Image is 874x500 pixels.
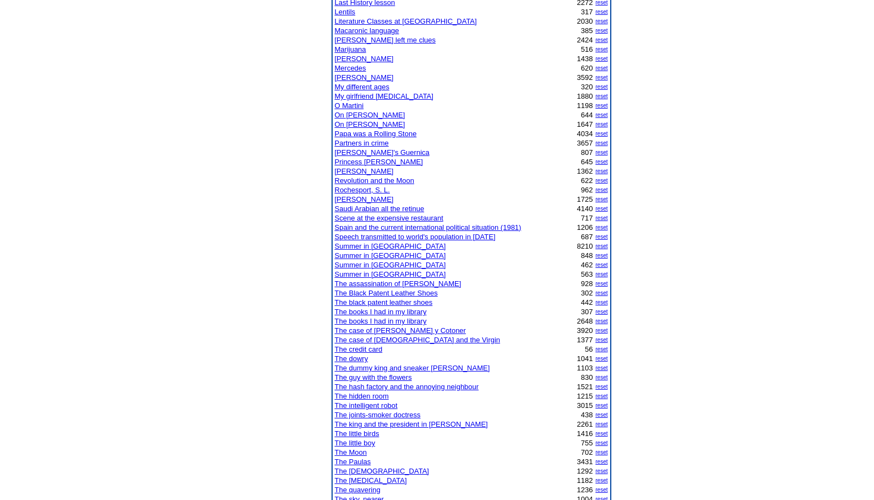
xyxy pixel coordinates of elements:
font: 320 [581,83,593,91]
a: reset [595,196,607,202]
a: reset [595,121,607,127]
font: 4140 [577,205,593,213]
a: The king and the president in [PERSON_NAME] [335,420,488,428]
font: 1362 [577,167,593,175]
a: O Martini [335,101,364,110]
font: 563 [581,270,593,278]
a: Papa was a Rolling Stone [335,130,417,138]
a: Mercedes [335,64,366,72]
a: On [PERSON_NAME] [335,111,405,119]
a: [PERSON_NAME] [335,195,394,203]
a: reset [595,393,607,399]
a: [PERSON_NAME] [335,73,394,82]
a: [PERSON_NAME] left me clues [335,36,436,44]
font: 2261 [577,420,593,428]
a: Partners in crime [335,139,389,147]
a: reset [595,431,607,437]
a: reset [595,168,607,174]
a: reset [595,440,607,446]
a: reset [595,18,607,24]
a: The intelligent robot [335,401,398,410]
a: Summer in [GEOGRAPHIC_DATA] [335,270,446,278]
font: 3015 [577,401,593,410]
font: 620 [581,64,593,72]
a: reset [595,206,607,212]
a: The credit card [335,345,383,353]
font: 928 [581,279,593,288]
a: reset [595,46,607,52]
font: 1236 [577,486,593,494]
a: On [PERSON_NAME] [335,120,405,128]
a: The hash factory and the annoying neighbour [335,383,479,391]
font: 1438 [577,55,593,63]
font: 622 [581,176,593,185]
a: Macaronic language [335,26,399,35]
a: The assassination of [PERSON_NAME] [335,279,462,288]
a: reset [595,131,607,137]
a: The quavering [335,486,381,494]
font: 1521 [577,383,593,391]
a: reset [595,374,607,380]
a: reset [595,140,607,146]
font: 1198 [577,101,593,110]
a: reset [595,384,607,390]
font: 8210 [577,242,593,250]
a: reset [595,37,607,43]
font: 1103 [577,364,593,372]
a: Summer in [GEOGRAPHIC_DATA] [335,261,446,269]
a: reset [595,356,607,362]
a: [PERSON_NAME] [335,167,394,175]
a: The black patent leather shoes [335,298,433,307]
font: 687 [581,233,593,241]
a: Summer in [GEOGRAPHIC_DATA] [335,251,446,260]
a: reset [595,93,607,99]
font: 2424 [577,36,593,44]
font: 462 [581,261,593,269]
font: 317 [581,8,593,16]
font: 1182 [577,476,593,485]
a: reset [595,477,607,483]
a: The [MEDICAL_DATA] [335,476,407,485]
font: 3657 [577,139,593,147]
font: 1880 [577,92,593,100]
a: The Moon [335,448,367,456]
a: The guy with the flowers [335,373,412,381]
font: 4034 [577,130,593,138]
a: reset [595,449,607,455]
a: reset [595,421,607,427]
font: 442 [581,298,593,307]
a: reset [595,74,607,80]
a: Revolution and the Moon [335,176,415,185]
a: reset [595,346,607,352]
a: reset [595,234,607,240]
a: The little boy [335,439,376,447]
a: Saudi Arabian all the retinue [335,205,425,213]
a: The books I had in my library [335,317,427,325]
font: 962 [581,186,593,194]
a: The dummy king and sneaker [PERSON_NAME] [335,364,490,372]
a: reset [595,327,607,334]
font: 3592 [577,73,593,82]
a: reset [595,224,607,230]
font: 755 [581,439,593,447]
a: reset [595,252,607,259]
a: reset [595,299,607,305]
a: The joints-smoker doctress [335,411,421,419]
a: The hidden room [335,392,389,400]
a: reset [595,318,607,324]
a: The Paulas [335,458,371,466]
a: reset [595,487,607,493]
font: 717 [581,214,593,222]
font: 56 [585,345,593,353]
font: 644 [581,111,593,119]
font: 3431 [577,458,593,466]
a: reset [595,178,607,184]
font: 3920 [577,326,593,335]
font: 2030 [577,17,593,25]
a: reset [595,84,607,90]
a: reset [595,65,607,71]
font: 830 [581,373,593,381]
a: Literature Classes at [GEOGRAPHIC_DATA] [335,17,477,25]
a: Scene at the expensive restaurant [335,214,443,222]
a: The Black Patent Leather Shoes [335,289,438,297]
